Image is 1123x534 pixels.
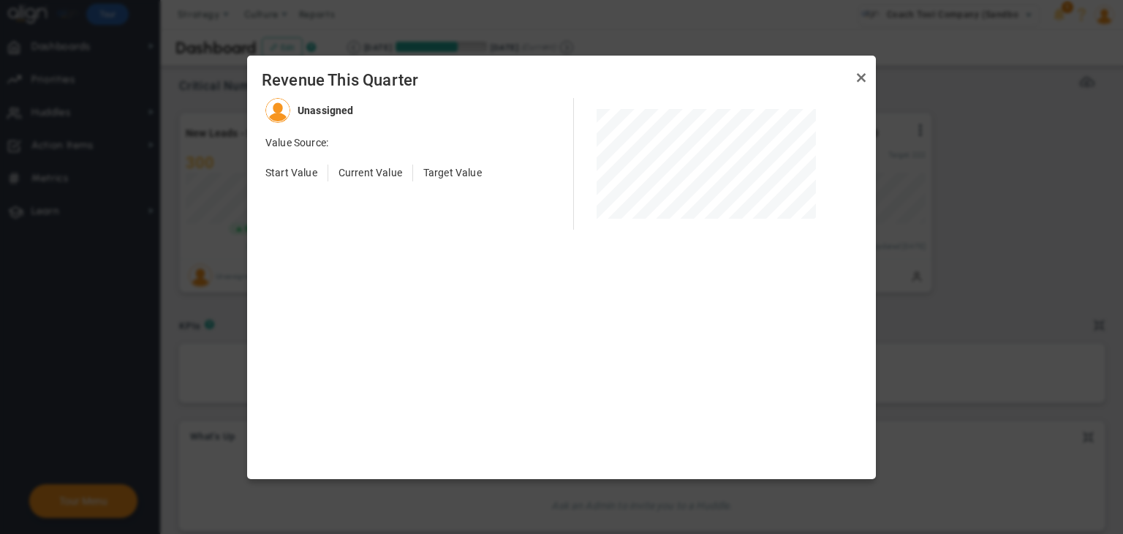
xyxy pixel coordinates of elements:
[265,167,317,178] span: Start Value
[339,167,402,178] span: Current Value
[423,167,482,178] span: Target Value
[262,70,861,91] span: Revenue This Quarter
[852,69,870,86] a: Close
[265,137,328,148] span: Value Source:
[265,98,290,123] img: Unassigned
[298,104,354,117] h4: Unassigned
